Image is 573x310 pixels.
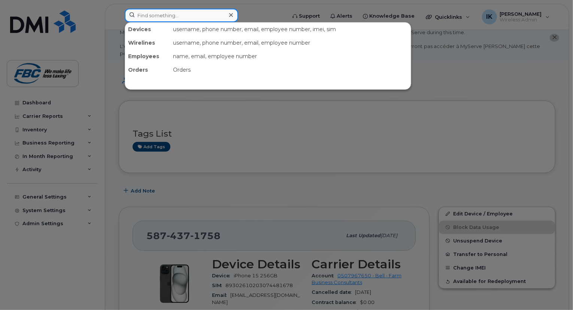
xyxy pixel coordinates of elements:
div: name, email, employee number [170,50,411,63]
div: username, phone number, email, employee number [170,36,411,50]
div: Devices [125,23,170,36]
div: Employees [125,50,170,63]
input: Find something... [125,9,238,22]
div: username, phone number, email, employee number, imei, sim [170,23,411,36]
div: Wirelines [125,36,170,50]
div: Orders [170,63,411,77]
div: Orders [125,63,170,77]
